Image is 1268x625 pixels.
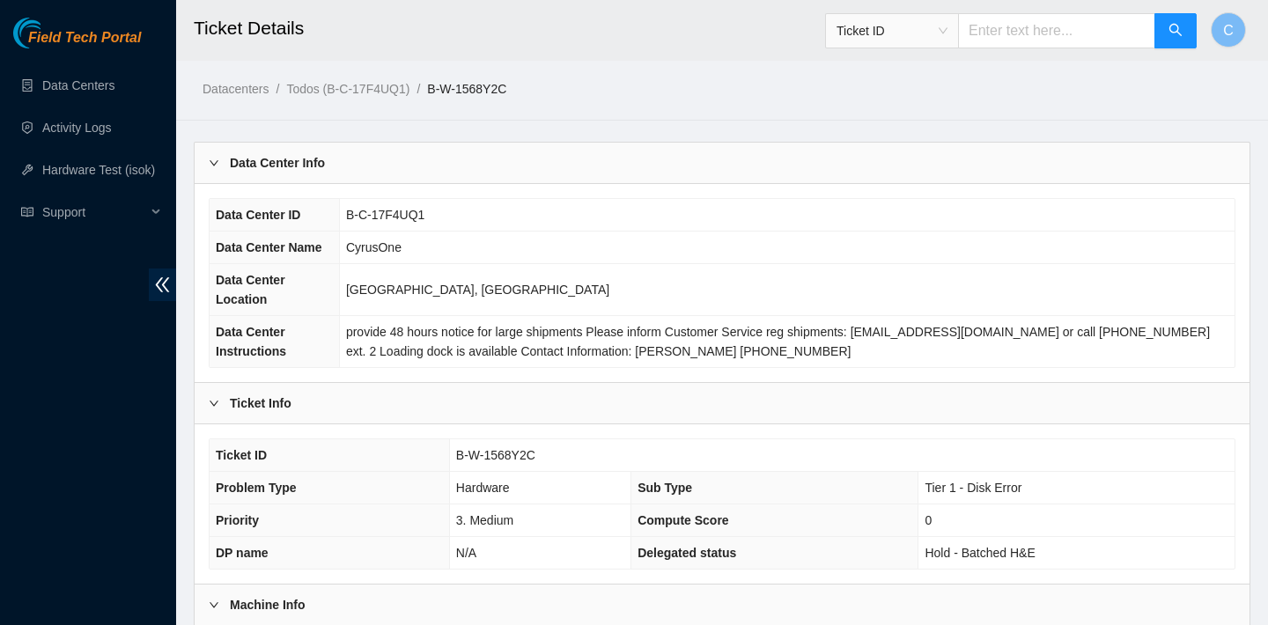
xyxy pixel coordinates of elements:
a: Activity Logs [42,121,112,135]
span: B-C-17F4UQ1 [346,208,424,222]
b: Machine Info [230,595,306,614]
span: Tier 1 - Disk Error [925,481,1021,495]
span: 0 [925,513,932,527]
span: Delegated status [638,546,736,560]
a: Datacenters [203,82,269,96]
span: Data Center Name [216,240,322,254]
b: Data Center Info [230,153,325,173]
span: Field Tech Portal [28,30,141,47]
div: Machine Info [195,585,1250,625]
span: N/A [456,546,476,560]
b: Ticket Info [230,393,291,413]
a: B-W-1568Y2C [427,82,506,96]
span: Priority [216,513,259,527]
div: Ticket Info [195,383,1250,423]
span: B-W-1568Y2C [456,448,535,462]
a: Data Centers [42,78,114,92]
span: provide 48 hours notice for large shipments Please inform Customer Service reg shipments: [EMAIL_... [346,325,1210,358]
a: Hardware Test (isok) [42,163,155,177]
a: Todos (B-C-17F4UQ1) [286,82,409,96]
button: C [1211,12,1246,48]
span: Ticket ID [216,448,267,462]
span: Data Center Location [216,273,285,306]
span: read [21,206,33,218]
span: DP name [216,546,269,560]
span: [GEOGRAPHIC_DATA], [GEOGRAPHIC_DATA] [346,283,609,297]
span: Data Center ID [216,208,300,222]
div: Data Center Info [195,143,1250,183]
img: Akamai Technologies [13,18,89,48]
span: Hardware [456,481,510,495]
span: 3. Medium [456,513,513,527]
span: Support [42,195,146,230]
input: Enter text here... [958,13,1155,48]
span: / [276,82,279,96]
span: Data Center Instructions [216,325,286,358]
a: Akamai TechnologiesField Tech Portal [13,32,141,55]
span: C [1223,19,1234,41]
span: Hold - Batched H&E [925,546,1035,560]
span: right [209,158,219,168]
span: Ticket ID [837,18,947,44]
span: / [417,82,420,96]
span: CyrusOne [346,240,402,254]
span: right [209,599,219,610]
span: search [1168,23,1183,40]
span: Problem Type [216,481,297,495]
span: right [209,398,219,408]
button: search [1154,13,1197,48]
span: Compute Score [638,513,728,527]
span: double-left [149,268,176,301]
span: Sub Type [638,481,692,495]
